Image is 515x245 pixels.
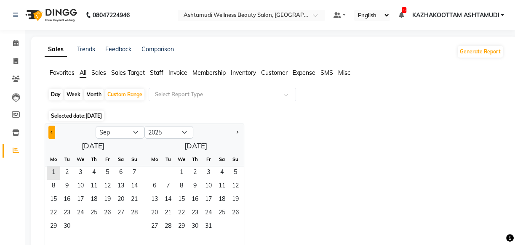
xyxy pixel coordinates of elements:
span: All [80,69,86,76]
button: Generate Report [458,46,503,58]
span: Sales [91,69,106,76]
button: Previous month [48,126,55,139]
div: Thursday, October 16, 2025 [188,193,202,207]
div: Monday, October 13, 2025 [148,193,161,207]
div: Thursday, September 11, 2025 [87,180,101,193]
div: Monday, September 1, 2025 [47,166,60,180]
div: Th [87,153,101,166]
span: 11 [87,180,101,193]
div: Monday, September 15, 2025 [47,193,60,207]
select: Select year [144,126,193,139]
span: 28 [161,220,175,234]
span: 2 [60,166,74,180]
div: Mo [148,153,161,166]
div: Sunday, September 28, 2025 [128,207,141,220]
span: 11 [215,180,229,193]
div: Thursday, October 9, 2025 [188,180,202,193]
div: Wednesday, September 24, 2025 [74,207,87,220]
div: Tuesday, September 9, 2025 [60,180,74,193]
div: Tuesday, October 14, 2025 [161,193,175,207]
div: Thursday, September 25, 2025 [87,207,101,220]
div: Fr [101,153,114,166]
div: Tuesday, September 2, 2025 [60,166,74,180]
span: 29 [175,220,188,234]
div: Friday, September 5, 2025 [101,166,114,180]
span: 21 [161,207,175,220]
div: Friday, September 12, 2025 [101,180,114,193]
div: Wednesday, October 15, 2025 [175,193,188,207]
div: Monday, September 8, 2025 [47,180,60,193]
div: Tu [161,153,175,166]
span: 12 [101,180,114,193]
span: 4 [215,166,229,180]
span: 21 [128,193,141,207]
span: 24 [74,207,87,220]
span: 13 [114,180,128,193]
div: Su [229,153,242,166]
div: We [175,153,188,166]
span: 30 [188,220,202,234]
span: KAZHAKOOTTAM ASHTAMUDI [412,11,499,20]
span: 4 [87,166,101,180]
span: 27 [114,207,128,220]
span: 31 [202,220,215,234]
div: Wednesday, September 3, 2025 [74,166,87,180]
div: Saturday, October 18, 2025 [215,193,229,207]
div: Wednesday, October 29, 2025 [175,220,188,234]
span: 1 [47,166,60,180]
div: Thursday, October 2, 2025 [188,166,202,180]
div: Sunday, October 5, 2025 [229,166,242,180]
div: Tuesday, October 7, 2025 [161,180,175,193]
div: Week [64,89,83,100]
span: 8 [175,180,188,193]
div: Tuesday, September 23, 2025 [60,207,74,220]
div: Thursday, October 23, 2025 [188,207,202,220]
span: 3 [74,166,87,180]
span: Staff [150,69,163,76]
span: 17 [202,193,215,207]
span: Selected date: [49,111,104,121]
span: 7 [161,180,175,193]
div: Friday, October 24, 2025 [202,207,215,220]
span: 10 [202,180,215,193]
span: 6 [148,180,161,193]
span: Inventory [231,69,256,76]
div: Friday, September 19, 2025 [101,193,114,207]
a: Feedback [105,45,131,53]
div: Saturday, September 13, 2025 [114,180,128,193]
div: Saturday, October 25, 2025 [215,207,229,220]
div: Saturday, October 11, 2025 [215,180,229,193]
div: Sa [215,153,229,166]
div: We [74,153,87,166]
div: Sunday, September 21, 2025 [128,193,141,207]
a: Trends [77,45,95,53]
span: 22 [47,207,60,220]
div: Saturday, September 6, 2025 [114,166,128,180]
div: Tuesday, October 21, 2025 [161,207,175,220]
div: Mo [47,153,60,166]
span: 26 [229,207,242,220]
span: Favorites [50,69,75,76]
span: 27 [148,220,161,234]
div: Friday, October 3, 2025 [202,166,215,180]
a: Sales [45,42,67,57]
select: Select month [96,126,144,139]
span: 1 [175,166,188,180]
div: Thursday, September 4, 2025 [87,166,101,180]
div: Sunday, October 19, 2025 [229,193,242,207]
div: Tuesday, September 30, 2025 [60,220,74,234]
span: 22 [175,207,188,220]
div: Monday, October 27, 2025 [148,220,161,234]
span: 16 [60,193,74,207]
span: Invoice [168,69,187,76]
img: logo [21,3,79,27]
button: Next month [234,126,240,139]
div: Day [49,89,63,100]
span: 6 [114,166,128,180]
span: 26 [101,207,114,220]
span: 5 [101,166,114,180]
span: 12 [229,180,242,193]
span: 23 [60,207,74,220]
span: 15 [47,193,60,207]
div: Sunday, October 26, 2025 [229,207,242,220]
